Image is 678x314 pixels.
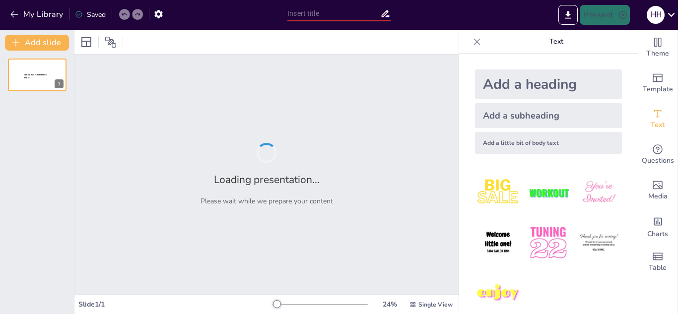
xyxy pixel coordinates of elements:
img: 6.jpeg [576,220,622,266]
button: H H [647,5,665,25]
img: 2.jpeg [525,170,571,216]
img: 4.jpeg [475,220,521,266]
span: Text [651,120,665,130]
span: Template [643,84,673,95]
div: 24 % [378,300,402,309]
div: Add text boxes [638,101,678,137]
button: Export to PowerPoint [558,5,578,25]
span: Sendsteps presentation editor [24,73,47,79]
div: H H [647,6,665,24]
p: Text [485,30,628,54]
span: Position [105,36,117,48]
button: My Library [7,6,68,22]
button: Add slide [5,35,69,51]
div: Add ready made slides [638,65,678,101]
div: Layout [78,34,94,50]
div: Add a table [638,244,678,280]
span: Media [648,191,668,202]
p: Please wait while we prepare your content [201,196,333,206]
div: Add a heading [475,69,622,99]
div: Add images, graphics, shapes or video [638,173,678,208]
span: Single View [418,301,453,309]
div: 1 [8,59,67,91]
button: Present [580,5,629,25]
div: Add a little bit of body text [475,132,622,154]
div: Saved [75,10,106,19]
span: Charts [647,229,668,240]
div: Change the overall theme [638,30,678,65]
img: 1.jpeg [475,170,521,216]
div: Add charts and graphs [638,208,678,244]
span: Table [649,262,667,273]
div: Add a subheading [475,103,622,128]
img: 5.jpeg [525,220,571,266]
span: Theme [646,48,669,59]
div: Get real-time input from your audience [638,137,678,173]
img: 3.jpeg [576,170,622,216]
h2: Loading presentation... [214,173,320,187]
div: 1 [55,79,64,88]
input: Insert title [287,6,380,21]
div: Slide 1 / 1 [78,300,272,309]
span: Questions [642,155,674,166]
